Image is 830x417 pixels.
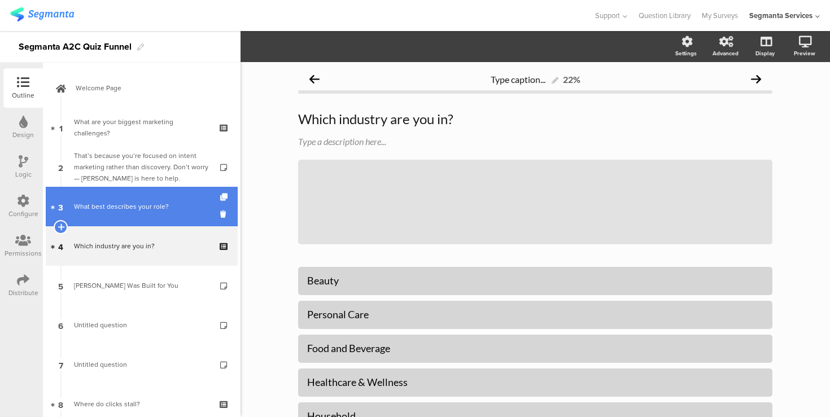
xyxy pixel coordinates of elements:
[298,111,772,128] p: Which industry are you in?
[713,49,739,58] div: Advanced
[46,108,238,147] a: 1 What are your biggest marketing challenges?
[74,201,209,212] div: What best describes your role?
[8,288,38,298] div: Distribute
[307,308,763,321] div: Personal Care
[74,116,209,139] div: What are your biggest marketing challenges?
[46,305,238,345] a: 6 Untitled question
[19,38,132,56] div: Segmanta A2C Quiz Funnel
[46,147,238,187] a: 2 That’s because you’re focused on intent marketing rather than discovery. Don’t worry — [PERSON_...
[58,240,63,252] span: 4
[74,398,209,410] div: Where do clicks stall?
[58,398,63,410] span: 8
[58,319,63,331] span: 6
[8,209,38,219] div: Configure
[46,187,238,226] a: 3 What best describes your role?
[58,200,63,213] span: 3
[307,274,763,287] div: Beauty
[46,266,238,305] a: 5 [PERSON_NAME] Was Built for You
[10,7,74,21] img: segmanta logo
[307,342,763,355] div: Food and Beverage
[307,376,763,389] div: Healthcare & Wellness
[59,121,63,134] span: 1
[220,209,230,220] i: Delete
[76,82,220,94] span: Welcome Page
[58,279,63,292] span: 5
[563,74,580,85] div: 22%
[749,10,812,21] div: Segmanta Services
[58,161,63,173] span: 2
[12,90,34,100] div: Outline
[74,280,209,291] div: Segmanta Was Built for You
[12,130,34,140] div: Design
[220,194,230,201] i: Duplicate
[595,10,620,21] span: Support
[74,240,209,252] div: Which industry are you in?
[74,359,127,370] span: Untitled question
[675,49,697,58] div: Settings
[74,320,127,330] span: Untitled question
[46,68,238,108] a: Welcome Page
[298,136,772,147] div: Type a description here...
[46,345,238,384] a: 7 Untitled question
[5,248,42,258] div: Permissions
[15,169,32,179] div: Logic
[46,226,238,266] a: 4 Which industry are you in?
[74,150,209,184] div: That’s because you’re focused on intent marketing rather than discovery. Don’t worry — Segmanta i...
[755,49,775,58] div: Display
[794,49,815,58] div: Preview
[59,358,63,371] span: 7
[491,74,545,85] span: Type caption...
